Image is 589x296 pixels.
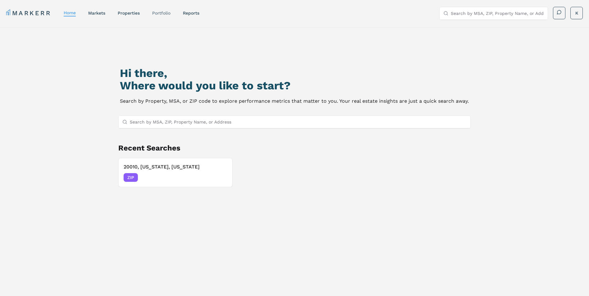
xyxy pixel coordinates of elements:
[575,10,578,16] span: K
[451,7,544,20] input: Search by MSA, ZIP, Property Name, or Address
[124,163,227,171] h3: 20010, [US_STATE], [US_STATE]
[183,11,199,16] a: reports
[120,97,469,105] p: Search by Property, MSA, or ZIP code to explore performance metrics that matter to you. Your real...
[118,11,140,16] a: properties
[118,158,233,187] button: Remove 20010, Washington, District of Columbia20010, [US_STATE], [US_STATE]ZIP[DATE]
[213,174,227,181] span: [DATE]
[130,116,467,128] input: Search by MSA, ZIP, Property Name, or Address
[118,143,471,153] h2: Recent Searches
[88,11,105,16] a: markets
[124,173,138,182] span: ZIP
[120,67,469,79] h1: Hi there,
[64,10,76,15] a: home
[120,79,469,92] h2: Where would you like to start?
[570,7,583,19] button: K
[6,9,51,17] a: MARKERR
[152,11,170,16] a: Portfolio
